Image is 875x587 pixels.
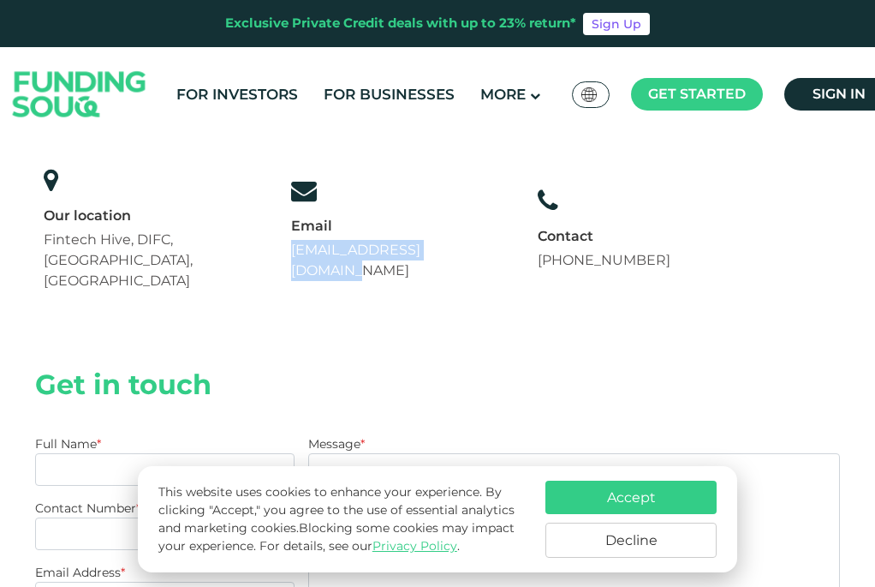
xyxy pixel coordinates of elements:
[291,242,420,279] a: [EMAIL_ADDRESS][DOMAIN_NAME]
[35,436,101,452] label: Full Name
[225,14,576,33] div: Exclusive Private Credit deals with up to 23% return*
[581,87,597,102] img: SA Flag
[158,520,515,554] span: Blocking some cookies may impact your experience.
[319,81,459,109] a: For Businesses
[538,227,670,246] div: Contact
[158,483,528,555] p: This website uses cookies to enhance your experience. By clicking "Accept," you agree to the use ...
[35,565,125,580] label: Email Address
[545,523,717,558] button: Decline
[259,538,460,554] span: For details, see our .
[308,436,365,452] label: Message
[583,13,650,35] a: Sign Up
[35,368,840,401] h2: Get in touch
[812,86,866,102] span: Sign in
[545,481,717,514] button: Accept
[172,81,302,109] a: For Investors
[480,86,526,103] span: More
[648,86,746,102] span: Get started
[44,231,193,289] span: Fintech Hive, DIFC, [GEOGRAPHIC_DATA], [GEOGRAPHIC_DATA]
[372,538,457,554] a: Privacy Policy
[44,207,259,225] div: Our location
[35,500,140,516] label: Contact Number
[291,217,506,236] div: Email
[538,252,670,268] a: [PHONE_NUMBER]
